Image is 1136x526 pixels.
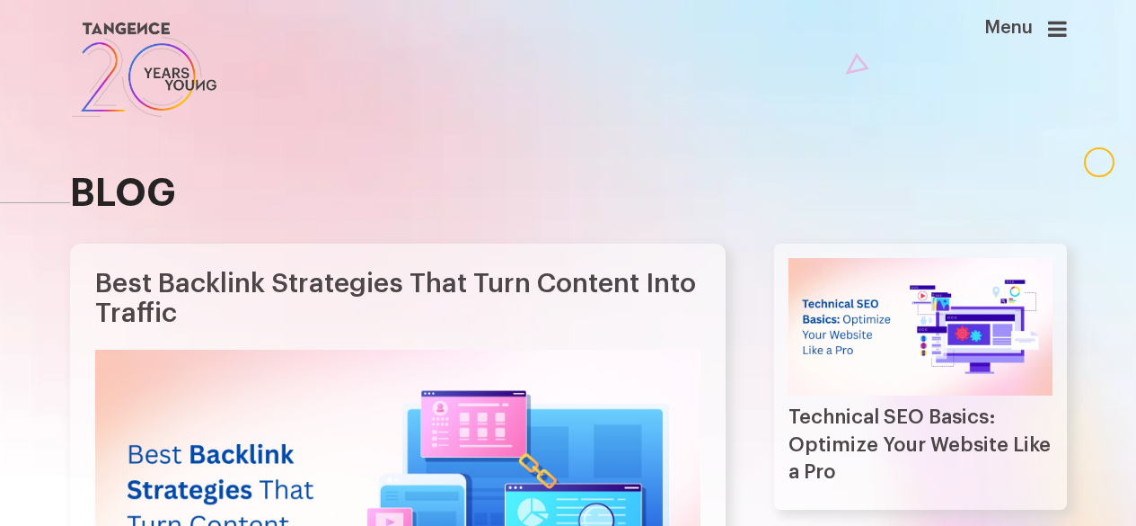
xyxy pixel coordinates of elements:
[95,269,700,328] h1: Best Backlink Strategies That Turn Content Into Traffic
[788,407,1051,483] a: Technical SEO Basics: Optimize Your Website Like a Pro
[788,258,1052,396] img: Technical SEO Basics: Optimize Your Website Like a Pro
[70,173,1067,214] h2: blog
[70,18,219,121] img: logo SVG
